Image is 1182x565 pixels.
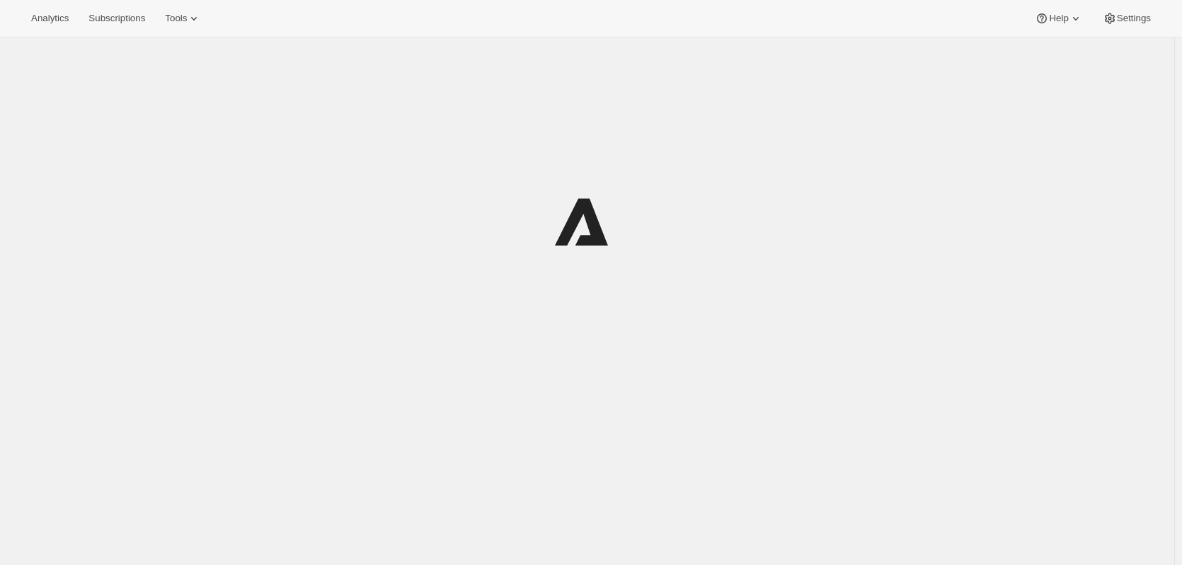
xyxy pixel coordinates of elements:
[1117,13,1151,24] span: Settings
[165,13,187,24] span: Tools
[88,13,145,24] span: Subscriptions
[156,8,210,28] button: Tools
[80,8,154,28] button: Subscriptions
[1049,13,1068,24] span: Help
[23,8,77,28] button: Analytics
[31,13,69,24] span: Analytics
[1094,8,1159,28] button: Settings
[1026,8,1091,28] button: Help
